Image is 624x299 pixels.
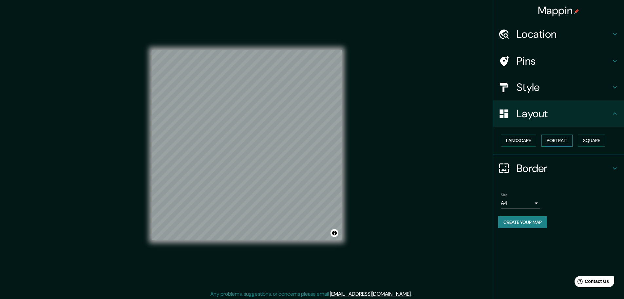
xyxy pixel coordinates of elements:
p: Any problems, suggestions, or concerns please email . [210,290,412,298]
h4: Style [517,81,611,94]
label: Size [501,192,508,198]
h4: Mappin [538,4,579,17]
div: . [412,290,413,298]
iframe: Help widget launcher [566,273,617,292]
button: Square [578,135,605,147]
canvas: Map [152,50,342,240]
button: Landscape [501,135,536,147]
div: Pins [493,48,624,74]
div: Layout [493,100,624,127]
div: Location [493,21,624,47]
a: [EMAIL_ADDRESS][DOMAIN_NAME] [330,290,411,297]
div: Border [493,155,624,182]
button: Portrait [541,135,573,147]
button: Create your map [498,216,547,228]
div: A4 [501,198,540,208]
img: pin-icon.png [574,9,579,14]
div: . [413,290,414,298]
div: Style [493,74,624,100]
h4: Layout [517,107,611,120]
h4: Border [517,162,611,175]
h4: Pins [517,54,611,68]
h4: Location [517,28,611,41]
button: Toggle attribution [331,229,338,237]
